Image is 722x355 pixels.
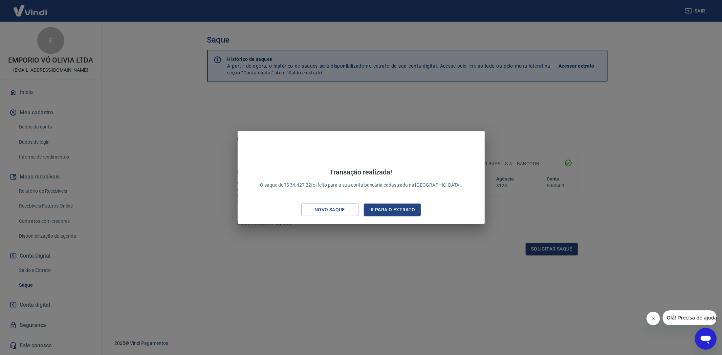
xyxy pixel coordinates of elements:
div: Novo saque [306,206,353,214]
iframe: Botão para abrir a janela de mensagens [695,328,717,350]
h4: Transação realizada! [260,168,462,176]
span: Olá! Precisa de ajuda? [4,5,57,10]
button: Ir para o extrato [364,204,421,216]
iframe: Mensagem da empresa [663,310,717,325]
iframe: Fechar mensagem [647,312,660,325]
p: O saque de R$ 34.427,22 foi feito para a sua conta bancária cadastrada na [GEOGRAPHIC_DATA]. [260,168,462,189]
button: Novo saque [301,204,358,216]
